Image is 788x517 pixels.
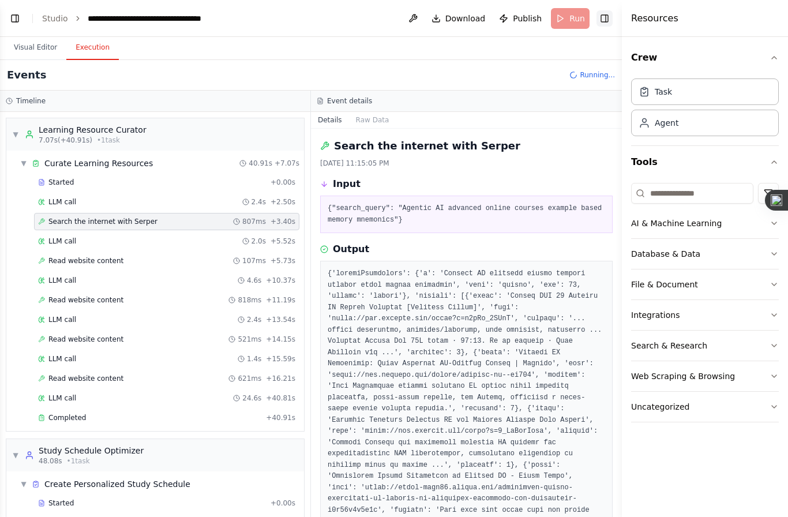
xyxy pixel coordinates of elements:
[44,158,153,169] span: Curate Learning Resources
[42,13,217,24] nav: breadcrumb
[48,295,123,305] span: Read website content
[16,96,46,106] h3: Timeline
[238,374,261,383] span: 621ms
[311,112,349,128] button: Details
[39,445,144,456] div: Study Schedule Optimizer
[20,479,27,489] span: ▼
[427,8,490,29] button: Download
[44,478,190,490] span: Create Personalized Study Schedule
[7,67,46,83] h2: Events
[247,315,261,324] span: 2.4s
[249,159,272,168] span: 40.91s
[631,392,779,422] button: Uncategorized
[66,36,119,60] button: Execution
[266,276,295,285] span: + 10.37s
[48,237,76,246] span: LLM call
[48,276,76,285] span: LLM call
[67,456,90,466] span: • 1 task
[631,146,779,178] button: Tools
[266,374,295,383] span: + 16.21s
[631,74,779,145] div: Crew
[631,331,779,361] button: Search & Research
[39,124,147,136] div: Learning Resource Curator
[333,177,361,191] h3: Input
[631,309,680,321] div: Integrations
[631,178,779,432] div: Tools
[596,10,613,27] button: Hide right sidebar
[328,203,605,226] pre: {"search_query": "Agentic AI advanced online courses example based memory mnemonics"}
[580,70,615,80] span: Running...
[327,96,372,106] h3: Event details
[48,394,76,403] span: LLM call
[271,237,295,246] span: + 5.52s
[513,13,542,24] span: Publish
[252,237,266,246] span: 2.0s
[247,354,261,364] span: 1.4s
[266,394,295,403] span: + 40.81s
[48,374,123,383] span: Read website content
[271,256,295,265] span: + 5.73s
[631,370,735,382] div: Web Scraping & Browsing
[242,394,261,403] span: 24.6s
[349,112,396,128] button: Raw Data
[48,256,123,265] span: Read website content
[48,178,74,187] span: Started
[48,413,86,422] span: Completed
[631,12,678,25] h4: Resources
[48,315,76,324] span: LLM call
[271,499,295,508] span: + 0.00s
[97,136,120,145] span: • 1 task
[631,300,779,330] button: Integrations
[266,315,295,324] span: + 13.54s
[631,269,779,299] button: File & Document
[631,279,698,290] div: File & Document
[631,42,779,74] button: Crew
[631,401,689,413] div: Uncategorized
[631,239,779,269] button: Database & Data
[48,217,157,226] span: Search the internet with Serper
[266,335,295,344] span: + 14.15s
[20,159,27,168] span: ▼
[266,354,295,364] span: + 15.59s
[42,14,68,23] a: Studio
[238,335,261,344] span: 521ms
[320,159,613,168] div: [DATE] 11:15:05 PM
[275,159,299,168] span: + 7.07s
[12,451,19,460] span: ▼
[242,256,266,265] span: 107ms
[48,354,76,364] span: LLM call
[238,295,261,305] span: 818ms
[39,136,92,145] span: 7.07s (+40.91s)
[655,117,678,129] div: Agent
[48,197,76,207] span: LLM call
[334,138,520,154] h2: Search the internet with Serper
[39,456,62,466] span: 48.08s
[445,13,486,24] span: Download
[631,218,722,229] div: AI & Machine Learning
[271,178,295,187] span: + 0.00s
[631,248,700,260] div: Database & Data
[333,242,369,256] h3: Output
[48,335,123,344] span: Read website content
[242,217,266,226] span: 807ms
[252,197,266,207] span: 2.4s
[631,208,779,238] button: AI & Machine Learning
[271,217,295,226] span: + 3.40s
[7,10,23,27] button: Show left sidebar
[631,361,779,391] button: Web Scraping & Browsing
[655,86,672,98] div: Task
[5,36,66,60] button: Visual Editor
[631,340,707,351] div: Search & Research
[247,276,261,285] span: 4.6s
[266,295,295,305] span: + 11.19s
[494,8,546,29] button: Publish
[266,413,295,422] span: + 40.91s
[48,499,74,508] span: Started
[12,130,19,139] span: ▼
[271,197,295,207] span: + 2.50s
